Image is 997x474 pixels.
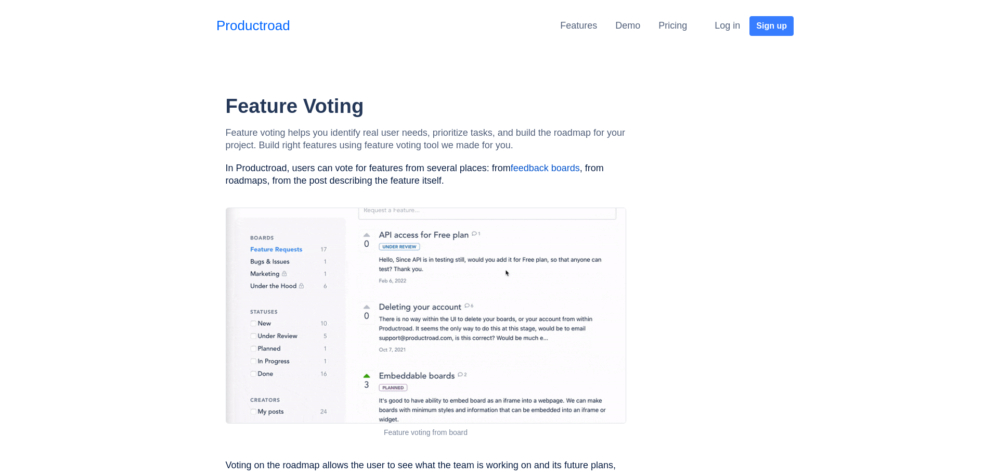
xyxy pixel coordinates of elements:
[226,126,626,151] p: Feature voting helps you identify real user needs, prioritize tasks, and build the roadmap for yo...
[226,208,626,424] img: Feature voting on board
[511,163,580,173] a: feedback boards
[708,15,747,36] button: Log in
[658,20,687,31] a: Pricing
[615,20,640,31] a: Demo
[216,16,290,36] a: Productroad
[226,427,626,438] div: Feature voting from board
[560,20,597,31] a: Features
[749,16,794,36] button: Sign up
[226,94,626,118] h1: Feature Voting
[226,162,626,187] p: In Productroad, users can vote for features from several places: from , from roadmaps, from the p...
